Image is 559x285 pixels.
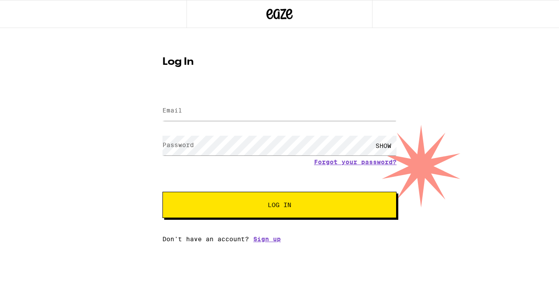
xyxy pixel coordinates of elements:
[314,158,397,165] a: Forgot your password?
[370,136,397,155] div: SHOW
[253,236,281,243] a: Sign up
[268,202,291,208] span: Log In
[162,141,194,148] label: Password
[162,107,182,114] label: Email
[162,101,397,121] input: Email
[162,236,397,243] div: Don't have an account?
[162,192,397,218] button: Log In
[162,57,397,67] h1: Log In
